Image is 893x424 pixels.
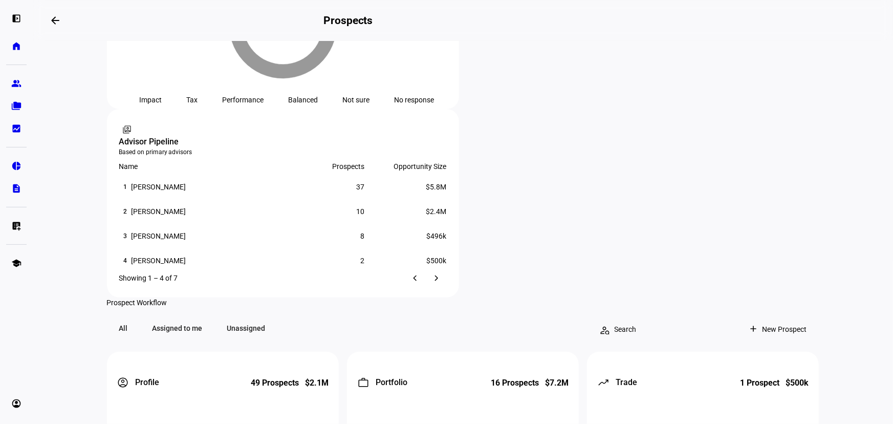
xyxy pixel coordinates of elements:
div: Advisor Pipeline [119,136,447,148]
div: 10 [283,207,365,216]
div: Performance [223,96,264,104]
eth-mat-symbol: left_panel_open [11,13,21,24]
div: [PERSON_NAME] [132,232,186,240]
div: Impact [140,96,162,104]
span: Assigned to me [140,319,215,339]
div: Name [119,162,283,171]
span: Trade [616,376,637,389]
mat-icon: chevron_right [431,272,443,284]
div: Prospect Workflow [107,299,819,307]
div: Showing 1 – 4 of 7 [119,274,178,282]
span: All [107,319,140,339]
div: Opportunity Size [365,162,447,171]
div: 1 Prospect [740,377,779,389]
div: $7.2M [545,377,569,389]
a: description [6,178,27,199]
a: home [6,36,27,56]
a: pie_chart [6,156,27,176]
button: New Prospect [740,319,819,340]
mat-button-toggle-group: Filter prospects by advisor [107,319,278,340]
div: $496k [365,232,447,240]
eth-mat-symbol: home [11,41,21,51]
div: Based on primary advisors [119,148,447,156]
div: $500k [786,377,809,389]
div: $5.8M [365,183,447,191]
eth-mat-symbol: bid_landscape [11,123,21,134]
a: group [6,73,27,94]
div: Balanced [289,96,318,104]
div: 2 [283,257,365,265]
eth-mat-symbol: list_alt_add [11,221,21,231]
div: 2 [119,205,132,218]
span: Portfolio [376,376,407,389]
div: 49 Prospects [251,377,299,389]
mat-icon: person_search [599,324,609,334]
div: Not sure [343,96,370,104]
span: New Prospect [763,319,807,340]
div: No response [395,96,434,104]
div: 3 [119,230,132,242]
div: 1 [119,181,132,193]
mat-icon: work [357,376,369,389]
mat-icon: account_circle [117,376,129,389]
span: Profile [136,376,160,389]
eth-mat-symbol: pie_chart [11,161,21,171]
div: [PERSON_NAME] [132,207,186,216]
mat-icon: switch_account [122,124,133,135]
div: $2.1M [305,377,329,389]
eth-mat-symbol: folder_copy [11,101,21,111]
eth-mat-symbol: school [11,258,21,268]
mat-icon: add [749,324,759,334]
input: Search [614,324,698,334]
div: 8 [283,232,365,240]
div: Prospects [283,162,365,171]
eth-mat-symbol: description [11,183,21,194]
div: [PERSON_NAME] [132,183,186,191]
a: bid_landscape [6,118,27,139]
div: 4 [119,255,132,267]
div: 16 Prospects [491,377,539,389]
div: $500k [365,257,447,265]
div: Tax [187,96,198,104]
div: [PERSON_NAME] [132,257,186,265]
eth-mat-symbol: account_circle [11,398,21,409]
div: 37 [283,183,365,191]
a: folder_copy [6,96,27,116]
div: $2.4M [365,207,447,216]
h2: Prospects [323,14,373,27]
mat-icon: arrow_backwards [49,14,61,27]
mat-icon: moving [597,376,609,389]
eth-mat-symbol: group [11,78,21,89]
span: Unassigned [215,319,278,339]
